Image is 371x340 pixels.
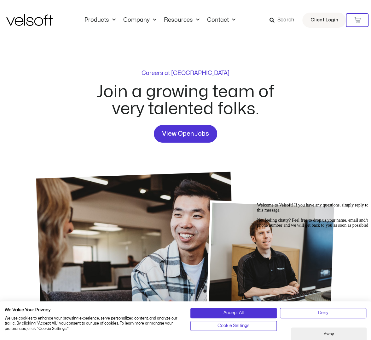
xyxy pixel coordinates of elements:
[6,14,53,26] img: Velsoft Training Materials
[89,83,282,117] h2: Join a growing team of very talented folks.
[81,17,239,24] nav: Menu
[34,169,238,340] img: Jobs at Velsoft
[217,322,249,329] span: Cookie Settings
[254,200,368,324] iframe: chat widget
[160,17,203,24] a: ResourcesMenu Toggle
[119,17,160,24] a: CompanyMenu Toggle
[5,307,181,313] h2: We Value Your Privacy
[190,308,277,318] button: Accept all cookies
[203,17,239,24] a: ContactMenu Toggle
[269,15,299,25] a: Search
[223,309,244,316] span: Accept All
[154,125,217,143] a: View Open Jobs
[302,13,346,28] a: Client Login
[5,316,181,331] p: We use cookies to enhance your browsing experience, serve personalized content, and analyze our t...
[81,17,119,24] a: ProductsMenu Toggle
[277,16,294,24] span: Search
[190,321,277,331] button: Adjust cookie preferences
[291,326,368,340] iframe: chat widget
[310,16,338,24] span: Client Login
[3,3,116,28] div: Welcome to Velsoft! If you have any questions, simply reply to this message.Not feeling chatty? F...
[3,3,116,27] span: Welcome to Velsoft! If you have any questions, simply reply to this message. Not feeling chatty? ...
[162,129,209,139] span: View Open Jobs
[142,71,229,76] p: Careers at [GEOGRAPHIC_DATA]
